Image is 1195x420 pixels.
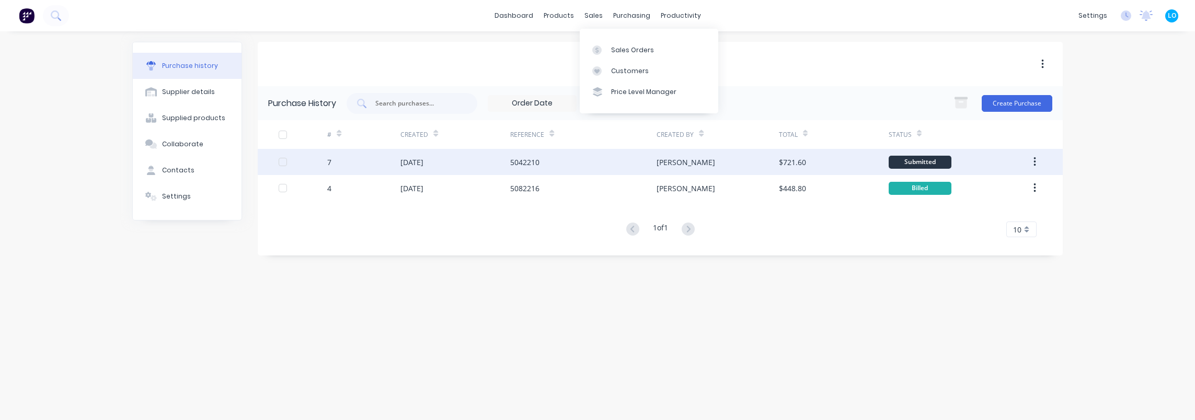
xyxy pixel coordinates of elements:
[510,183,539,194] div: 5082216
[327,183,331,194] div: 4
[327,130,331,139] div: #
[1168,11,1176,20] span: LO
[162,113,225,123] div: Supplied products
[1073,8,1112,24] div: settings
[400,183,423,194] div: [DATE]
[133,105,242,131] button: Supplied products
[400,130,428,139] div: Created
[779,183,806,194] div: $448.80
[889,156,951,169] div: Submitted
[133,157,242,183] button: Contacts
[538,8,579,24] div: products
[374,98,461,109] input: Search purchases...
[510,130,544,139] div: Reference
[779,157,806,168] div: $721.60
[657,183,715,194] div: [PERSON_NAME]
[657,130,694,139] div: Created By
[1013,224,1021,235] span: 10
[488,96,576,111] input: Order Date
[579,8,608,24] div: sales
[19,8,35,24] img: Factory
[133,79,242,105] button: Supplier details
[889,182,951,195] div: Billed
[133,131,242,157] button: Collaborate
[162,61,218,71] div: Purchase history
[162,139,203,149] div: Collaborate
[889,130,912,139] div: Status
[133,183,242,209] button: Settings
[657,157,715,168] div: [PERSON_NAME]
[580,39,718,60] a: Sales Orders
[489,8,538,24] a: dashboard
[133,53,242,79] button: Purchase history
[608,8,656,24] div: purchasing
[779,130,798,139] div: Total
[162,166,194,175] div: Contacts
[611,45,654,55] div: Sales Orders
[162,87,215,97] div: Supplier details
[268,97,336,110] div: Purchase History
[580,81,718,102] a: Price Level Manager
[510,157,539,168] div: 5042210
[327,157,331,168] div: 7
[982,95,1052,112] button: Create Purchase
[653,222,668,237] div: 1 of 1
[611,66,649,76] div: Customers
[162,192,191,201] div: Settings
[400,157,423,168] div: [DATE]
[611,87,676,97] div: Price Level Manager
[656,8,706,24] div: productivity
[580,61,718,81] a: Customers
